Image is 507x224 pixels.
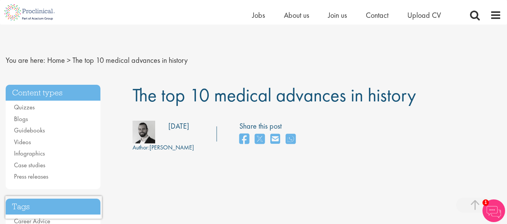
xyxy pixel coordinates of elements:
a: Infographics [14,149,45,157]
a: About us [284,10,309,20]
span: Author: [133,143,149,151]
a: Guidebooks [14,126,45,134]
a: Press releases [14,172,48,180]
a: Case studies [14,161,45,169]
a: breadcrumb link [47,55,65,65]
a: share on whats app [286,131,296,148]
label: Share this post [239,121,299,132]
h3: Content types [6,85,100,101]
span: > [67,55,71,65]
span: The top 10 medical advances in history [133,83,416,107]
span: 1 [482,199,489,206]
span: The top 10 medical advances in history [72,55,188,65]
a: Join us [328,10,347,20]
a: Upload CV [407,10,441,20]
img: 76d2c18e-6ce3-4617-eefd-08d5a473185b [133,121,155,143]
a: Blogs [14,115,28,123]
a: share on facebook [239,131,249,148]
a: share on twitter [255,131,265,148]
a: Quizzes [14,103,35,111]
img: Chatbot [482,199,505,222]
span: You are here: [6,55,45,65]
div: [PERSON_NAME] [133,143,194,152]
iframe: reCAPTCHA [5,196,102,219]
a: Videos [14,138,31,146]
a: share on email [270,131,280,148]
a: Jobs [252,10,265,20]
div: [DATE] [168,121,189,132]
a: Contact [366,10,388,20]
